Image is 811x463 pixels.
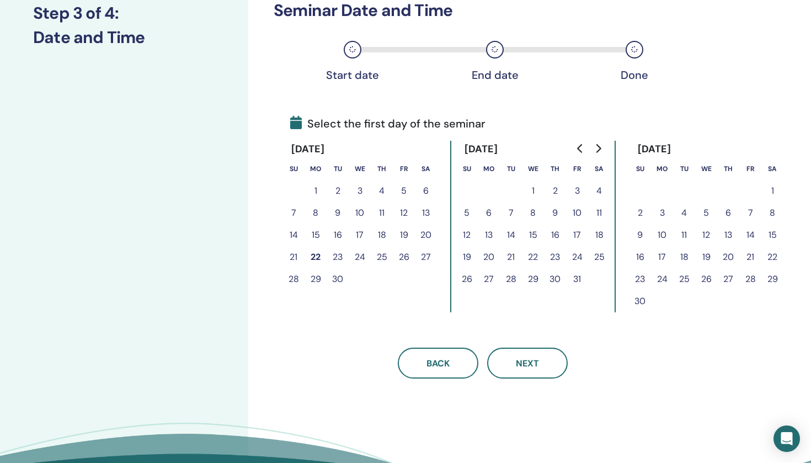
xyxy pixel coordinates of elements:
button: 9 [544,202,566,224]
button: 4 [371,180,393,202]
button: 23 [629,268,651,290]
button: 13 [717,224,739,246]
button: 21 [739,246,761,268]
th: Wednesday [695,158,717,180]
button: 17 [651,246,673,268]
button: 25 [588,246,610,268]
button: 5 [456,202,478,224]
button: 20 [717,246,739,268]
th: Tuesday [500,158,522,180]
button: 14 [500,224,522,246]
button: 2 [327,180,349,202]
th: Sunday [456,158,478,180]
button: 3 [651,202,673,224]
button: 29 [305,268,327,290]
button: 14 [282,224,305,246]
button: 25 [371,246,393,268]
button: 30 [544,268,566,290]
button: 3 [566,180,588,202]
h3: Step 3 of 4 : [33,3,215,23]
button: 8 [305,202,327,224]
button: 28 [739,268,761,290]
button: 2 [544,180,566,202]
button: 28 [500,268,522,290]
th: Thursday [371,158,393,180]
th: Tuesday [673,158,695,180]
button: 3 [349,180,371,202]
button: 29 [522,268,544,290]
button: 8 [761,202,783,224]
button: 11 [371,202,393,224]
button: 4 [673,202,695,224]
button: 10 [349,202,371,224]
button: 9 [629,224,651,246]
span: Back [426,358,450,369]
button: 19 [456,246,478,268]
button: 4 [588,180,610,202]
button: 19 [695,246,717,268]
th: Wednesday [349,158,371,180]
button: 6 [478,202,500,224]
div: Done [607,68,662,82]
button: 24 [566,246,588,268]
button: 10 [651,224,673,246]
button: 22 [305,246,327,268]
th: Tuesday [327,158,349,180]
button: 30 [629,290,651,312]
th: Thursday [544,158,566,180]
th: Monday [305,158,327,180]
th: Saturday [588,158,610,180]
button: Go to previous month [572,137,589,159]
button: 11 [588,202,610,224]
button: 27 [415,246,437,268]
div: End date [467,68,522,82]
button: 19 [393,224,415,246]
button: 17 [349,224,371,246]
button: 18 [371,224,393,246]
button: 16 [327,224,349,246]
button: 9 [327,202,349,224]
th: Friday [566,158,588,180]
button: 21 [500,246,522,268]
button: 13 [478,224,500,246]
div: [DATE] [282,141,334,158]
h3: Date and Time [33,28,215,47]
button: 6 [717,202,739,224]
button: Next [487,348,568,379]
button: 23 [544,246,566,268]
button: 23 [327,246,349,268]
button: 26 [393,246,415,268]
button: 29 [761,268,783,290]
th: Friday [393,158,415,180]
button: 15 [305,224,327,246]
th: Thursday [717,158,739,180]
button: 11 [673,224,695,246]
button: 6 [415,180,437,202]
button: 22 [522,246,544,268]
th: Wednesday [522,158,544,180]
button: 7 [282,202,305,224]
button: Go to next month [589,137,607,159]
button: 5 [695,202,717,224]
button: 16 [544,224,566,246]
th: Saturday [415,158,437,180]
button: 27 [717,268,739,290]
div: [DATE] [456,141,507,158]
button: 15 [761,224,783,246]
div: Start date [325,68,380,82]
button: 18 [673,246,695,268]
button: 12 [393,202,415,224]
button: 20 [415,224,437,246]
th: Saturday [761,158,783,180]
button: 17 [566,224,588,246]
button: 21 [282,246,305,268]
button: 7 [500,202,522,224]
button: 26 [456,268,478,290]
button: 5 [393,180,415,202]
button: 24 [349,246,371,268]
span: Select the first day of the seminar [290,115,485,132]
button: 15 [522,224,544,246]
th: Monday [651,158,673,180]
th: Sunday [629,158,651,180]
span: Next [516,358,539,369]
